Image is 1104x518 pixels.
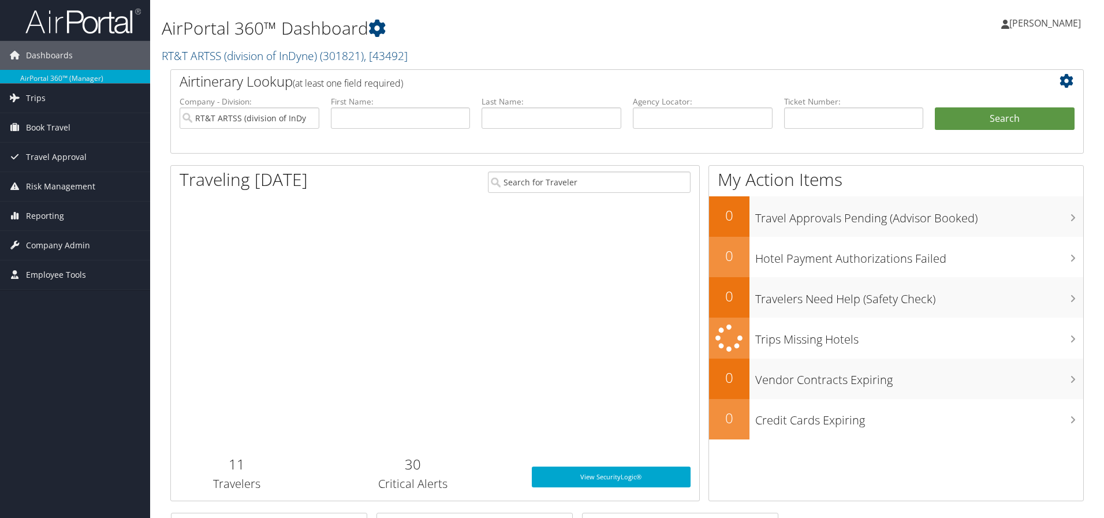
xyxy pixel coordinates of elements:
[709,286,749,306] h2: 0
[709,196,1083,237] a: 0Travel Approvals Pending (Advisor Booked)
[709,408,749,428] h2: 0
[709,167,1083,192] h1: My Action Items
[162,16,782,40] h1: AirPortal 360™ Dashboard
[709,318,1083,359] a: Trips Missing Hotels
[293,77,403,90] span: (at least one field required)
[26,172,95,201] span: Risk Management
[755,285,1083,307] h3: Travelers Need Help (Safety Check)
[180,72,998,91] h2: Airtinerary Lookup
[709,246,749,266] h2: 0
[755,245,1083,267] h3: Hotel Payment Authorizations Failed
[26,41,73,70] span: Dashboards
[709,359,1083,399] a: 0Vendor Contracts Expiring
[532,467,691,487] a: View SecurityLogic®
[488,172,691,193] input: Search for Traveler
[482,96,621,107] label: Last Name:
[25,8,141,35] img: airportal-logo.png
[755,366,1083,388] h3: Vendor Contracts Expiring
[312,454,514,474] h2: 30
[784,96,924,107] label: Ticket Number:
[755,407,1083,428] h3: Credit Cards Expiring
[1009,17,1081,29] span: [PERSON_NAME]
[320,48,364,64] span: ( 301821 )
[709,206,749,225] h2: 0
[364,48,408,64] span: , [ 43492 ]
[709,237,1083,277] a: 0Hotel Payment Authorizations Failed
[26,143,87,172] span: Travel Approval
[26,231,90,260] span: Company Admin
[180,454,294,474] h2: 11
[709,399,1083,439] a: 0Credit Cards Expiring
[755,204,1083,226] h3: Travel Approvals Pending (Advisor Booked)
[26,202,64,230] span: Reporting
[755,326,1083,348] h3: Trips Missing Hotels
[935,107,1075,131] button: Search
[709,368,749,387] h2: 0
[1001,6,1092,40] a: [PERSON_NAME]
[312,476,514,492] h3: Critical Alerts
[26,84,46,113] span: Trips
[180,96,319,107] label: Company - Division:
[180,167,308,192] h1: Traveling [DATE]
[26,113,70,142] span: Book Travel
[162,48,408,64] a: RT&T ARTSS (division of InDyne)
[633,96,773,107] label: Agency Locator:
[180,476,294,492] h3: Travelers
[331,96,471,107] label: First Name:
[26,260,86,289] span: Employee Tools
[709,277,1083,318] a: 0Travelers Need Help (Safety Check)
